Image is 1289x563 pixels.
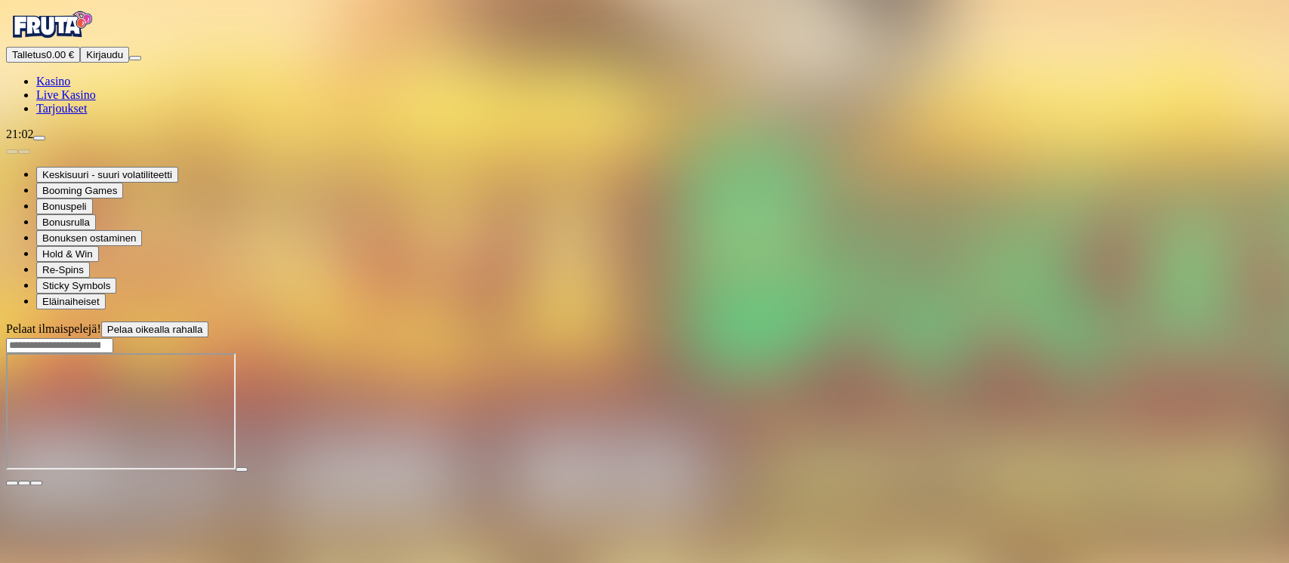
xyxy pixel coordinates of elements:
[36,75,70,88] span: Kasino
[18,149,30,154] button: next slide
[36,183,123,198] button: Booming Games
[36,294,106,309] button: Eläinaiheiset
[30,481,42,485] button: fullscreen icon
[6,338,113,353] input: Search
[6,321,1283,337] div: Pelaat ilmaispelejä!
[12,49,46,60] span: Talletus
[236,467,248,472] button: play icon
[36,102,87,115] span: Tarjoukset
[36,88,96,101] a: poker-chip iconLive Kasino
[36,88,96,101] span: Live Kasino
[36,167,178,183] button: Keskisuuri - suuri volatiliteetti
[36,102,87,115] a: gift-inverted iconTarjoukset
[42,264,84,275] span: Re-Spins
[6,481,18,485] button: close icon
[36,262,90,278] button: Re-Spins
[6,353,236,469] iframe: Bonza Bucks Hold and Win Extreme 10,000
[6,33,97,46] a: Fruta
[6,6,97,44] img: Fruta
[86,49,123,60] span: Kirjaudu
[101,321,209,337] button: Pelaa oikealla rahalla
[18,481,30,485] button: chevron-down icon
[36,214,96,230] button: Bonusrulla
[42,217,90,228] span: Bonusrulla
[129,56,141,60] button: menu
[42,185,117,196] span: Booming Games
[42,232,136,244] span: Bonuksen ostaminen
[46,49,74,60] span: 0.00 €
[6,47,80,63] button: Talletusplus icon0.00 €
[42,248,93,260] span: Hold & Win
[80,47,129,63] button: Kirjaudu
[6,149,18,154] button: prev slide
[36,278,116,294] button: Sticky Symbols
[6,6,1283,115] nav: Primary
[42,201,87,212] span: Bonuspeli
[36,198,93,214] button: Bonuspeli
[42,169,172,180] span: Keskisuuri - suuri volatiliteetti
[6,128,33,140] span: 21:02
[36,75,70,88] a: diamond iconKasino
[107,324,203,335] span: Pelaa oikealla rahalla
[42,280,110,291] span: Sticky Symbols
[36,246,99,262] button: Hold & Win
[36,230,142,246] button: Bonuksen ostaminen
[33,136,45,140] button: live-chat
[42,296,100,307] span: Eläinaiheiset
